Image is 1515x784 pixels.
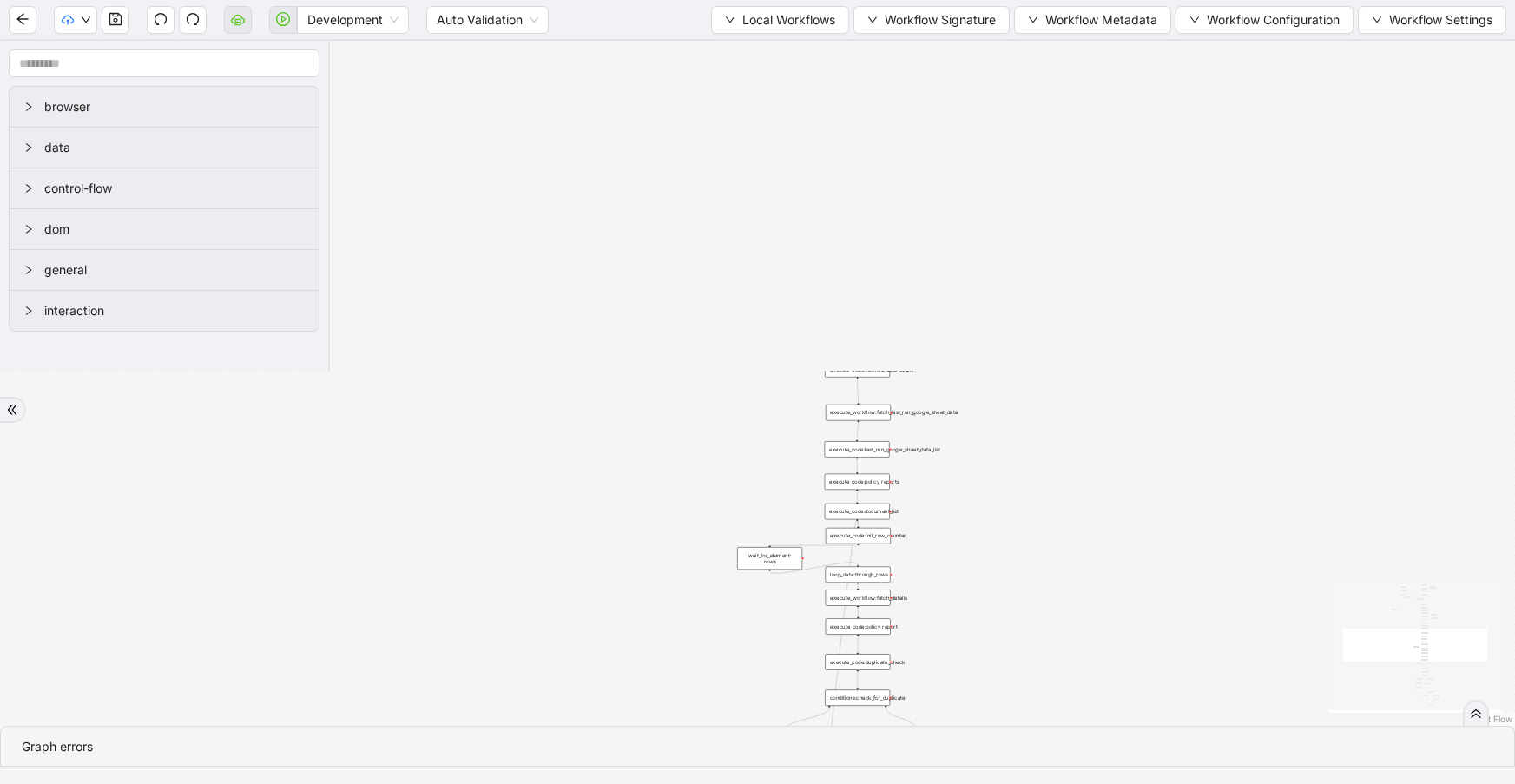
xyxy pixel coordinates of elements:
span: dom [44,220,305,239]
div: execute_code:document_list [825,504,890,520]
button: downLocal Workflows [711,6,849,34]
div: loop_data:through_rows [826,567,891,583]
div: execute_code:fetched_data_count [825,361,890,378]
div: execute_code:last_run_google_sheet_data_list [825,441,890,458]
div: execute_code:policy_report [826,618,891,635]
span: Auto Validation [437,7,538,33]
button: downWorkflow Settings [1358,6,1506,34]
span: right [23,265,34,275]
span: arrow-left [16,12,30,26]
span: data [44,138,305,157]
g: Edge from wait_for_element: rows to loop_data:through_rows [770,563,858,574]
span: double-right [1470,708,1482,720]
span: general [44,260,305,280]
span: down [867,15,878,25]
span: Workflow Metadata [1045,10,1157,30]
span: down [1189,15,1200,25]
button: cloud-server [224,6,252,34]
div: execute_code:policy_reports [825,474,890,491]
button: downWorkflow Signature [853,6,1010,34]
div: wait_for_element: rows [737,547,802,570]
span: control-flow [44,179,305,198]
div: execute_code:init_row_counter [826,528,891,544]
span: undo [154,12,168,26]
div: dom [10,209,319,249]
span: Development [307,7,399,33]
span: redo [186,12,200,26]
span: save [109,12,122,26]
span: right [23,183,34,194]
button: arrow-left [9,6,36,34]
span: right [23,102,34,112]
span: right [23,224,34,234]
div: conditions:check_for_duplicate [825,689,890,706]
button: redo [179,6,207,34]
div: browser [10,87,319,127]
div: execute_code:duplicate_check [825,654,890,670]
g: Edge from execute_code:fetched_data_count to execute_workflow:fetch_last_run_google_sheet_data [858,379,859,403]
span: right [23,142,34,153]
span: Workflow Signature [885,10,996,30]
span: down [1028,15,1038,25]
span: interaction [44,301,305,320]
span: Workflow Settings [1389,10,1492,30]
span: cloud-server [231,12,245,26]
g: Edge from conditions:check_for_duplicate to execute_code:update_doc_name_list [786,708,829,730]
div: execute_workflow:fetch_last_run_google_sheet_data [826,405,891,421]
button: downWorkflow Metadata [1014,6,1171,34]
button: undo [147,6,175,34]
span: down [81,15,91,25]
div: data [10,128,319,168]
span: right [23,306,34,316]
button: save [102,6,129,34]
span: down [1372,15,1382,25]
div: execute_workflow:fetch_details [826,590,891,606]
button: downWorkflow Configuration [1176,6,1354,34]
div: control-flow [10,168,319,208]
span: cloud-upload [62,14,74,26]
span: Workflow Configuration [1207,10,1340,30]
g: Edge from execute_workflow:fetch_last_run_google_sheet_data to execute_code:last_run_google_sheet... [857,422,858,439]
div: general [10,250,319,290]
span: browser [44,97,305,116]
span: Local Workflows [742,10,835,30]
span: down [725,15,735,25]
div: Graph errors [22,737,1493,756]
g: Edge from conditions:check_for_duplicate to execute_code:update_policy_report [886,708,915,729]
a: React Flow attribution [1467,714,1512,724]
span: double-right [6,404,18,416]
button: cloud-uploaddown [54,6,97,34]
div: interaction [10,291,319,331]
